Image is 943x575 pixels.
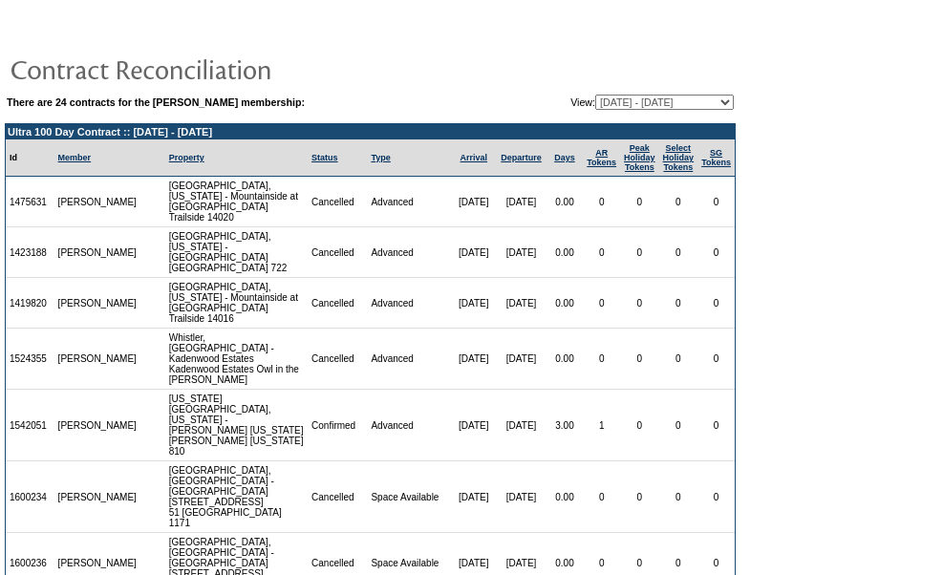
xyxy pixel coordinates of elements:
td: 0.00 [547,461,584,533]
td: Advanced [367,227,451,278]
a: Status [311,153,338,162]
td: 0 [697,390,735,461]
a: ARTokens [587,148,616,167]
td: Cancelled [308,278,367,329]
td: 0 [697,177,735,227]
a: Select HolidayTokens [663,143,695,172]
td: [PERSON_NAME] [54,278,141,329]
td: [DATE] [451,177,496,227]
td: 1524355 [6,329,54,390]
td: Cancelled [308,461,367,533]
td: 0 [659,278,698,329]
td: [GEOGRAPHIC_DATA], [GEOGRAPHIC_DATA] - [GEOGRAPHIC_DATA][STREET_ADDRESS] 51 [GEOGRAPHIC_DATA] 1171 [165,461,308,533]
td: 0.00 [547,177,584,227]
td: [DATE] [451,227,496,278]
td: [DATE] [497,278,547,329]
td: Advanced [367,390,451,461]
td: Id [6,139,54,177]
td: 0 [659,461,698,533]
td: [GEOGRAPHIC_DATA], [US_STATE] - Mountainside at [GEOGRAPHIC_DATA] Trailside 14016 [165,278,308,329]
td: View: [477,95,734,110]
td: 0 [620,278,659,329]
td: 0 [583,461,620,533]
a: Type [371,153,390,162]
td: [PERSON_NAME] [54,177,141,227]
td: 0 [620,329,659,390]
td: Cancelled [308,227,367,278]
td: 1419820 [6,278,54,329]
td: Advanced [367,278,451,329]
td: 0 [659,390,698,461]
a: Days [554,153,575,162]
td: 0 [697,461,735,533]
td: 0 [620,177,659,227]
a: Peak HolidayTokens [624,143,655,172]
td: 0 [697,329,735,390]
a: Departure [501,153,542,162]
td: Whistler, [GEOGRAPHIC_DATA] - Kadenwood Estates Kadenwood Estates Owl in the [PERSON_NAME] [165,329,308,390]
td: [GEOGRAPHIC_DATA], [US_STATE] - [GEOGRAPHIC_DATA] [GEOGRAPHIC_DATA] 722 [165,227,308,278]
td: Confirmed [308,390,367,461]
td: [PERSON_NAME] [54,227,141,278]
td: 0 [697,227,735,278]
img: pgTtlContractReconciliation.gif [10,50,392,88]
td: 0 [583,329,620,390]
td: 0.00 [547,329,584,390]
a: Member [58,153,92,162]
b: There are 24 contracts for the [PERSON_NAME] membership: [7,96,305,108]
td: 0 [620,461,659,533]
td: [DATE] [497,329,547,390]
td: 0 [659,329,698,390]
td: [DATE] [497,461,547,533]
td: 1542051 [6,390,54,461]
td: Cancelled [308,177,367,227]
td: [DATE] [497,227,547,278]
td: Cancelled [308,329,367,390]
td: Ultra 100 Day Contract :: [DATE] - [DATE] [6,124,735,139]
td: Advanced [367,329,451,390]
td: 0 [620,227,659,278]
td: 1475631 [6,177,54,227]
td: 0 [583,278,620,329]
td: Advanced [367,177,451,227]
td: [DATE] [451,278,496,329]
td: [DATE] [451,390,496,461]
td: 0 [697,278,735,329]
td: [DATE] [497,390,547,461]
td: [DATE] [451,329,496,390]
td: 0.00 [547,227,584,278]
td: 1423188 [6,227,54,278]
td: 0 [620,390,659,461]
a: Property [169,153,204,162]
td: [PERSON_NAME] [54,390,141,461]
td: [GEOGRAPHIC_DATA], [US_STATE] - Mountainside at [GEOGRAPHIC_DATA] Trailside 14020 [165,177,308,227]
td: Space Available [367,461,451,533]
td: 3.00 [547,390,584,461]
td: 1600234 [6,461,54,533]
td: [PERSON_NAME] [54,329,141,390]
td: [US_STATE][GEOGRAPHIC_DATA], [US_STATE] - [PERSON_NAME] [US_STATE] [PERSON_NAME] [US_STATE] 810 [165,390,308,461]
td: [PERSON_NAME] [54,461,141,533]
td: 0 [583,177,620,227]
a: Arrival [461,153,488,162]
td: 0 [583,227,620,278]
td: 0 [659,177,698,227]
td: 0 [659,227,698,278]
td: [DATE] [451,461,496,533]
td: 0.00 [547,278,584,329]
td: [DATE] [497,177,547,227]
td: 1 [583,390,620,461]
a: SGTokens [701,148,731,167]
